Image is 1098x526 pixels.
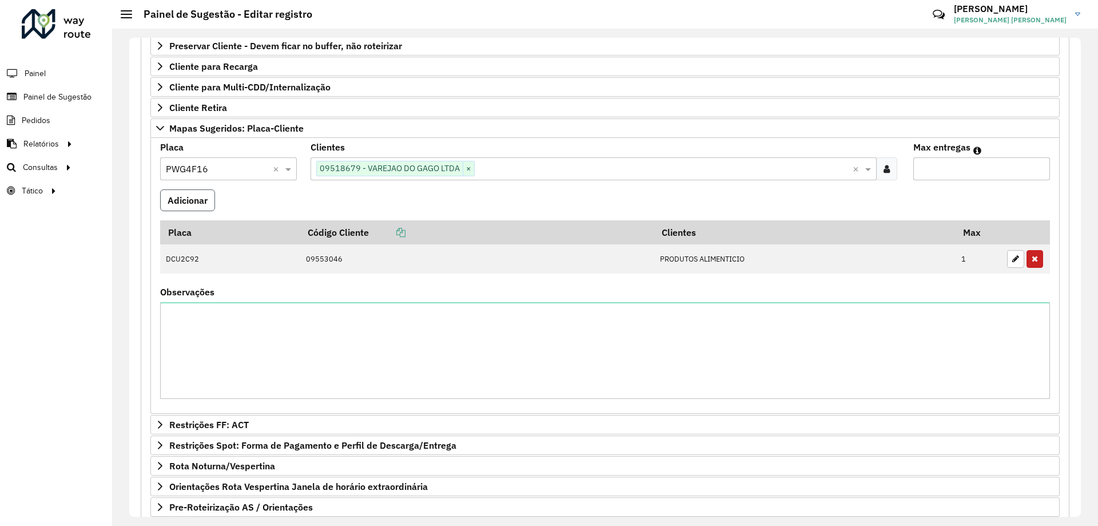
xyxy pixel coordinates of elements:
[150,118,1060,138] a: Mapas Sugeridos: Placa-Cliente
[956,220,1001,244] th: Max
[22,185,43,197] span: Tático
[160,244,300,274] td: DCU2C92
[23,138,59,150] span: Relatórios
[853,162,862,176] span: Clear all
[150,415,1060,434] a: Restrições FF: ACT
[23,161,58,173] span: Consultas
[150,77,1060,97] a: Cliente para Multi-CDD/Internalização
[169,482,428,491] span: Orientações Rota Vespertina Janela de horário extraordinária
[23,91,91,103] span: Painel de Sugestão
[273,162,283,176] span: Clear all
[956,244,1001,274] td: 1
[25,68,46,80] span: Painel
[169,103,227,112] span: Cliente Retira
[169,124,304,133] span: Mapas Sugeridos: Placa-Cliente
[300,220,654,244] th: Código Cliente
[132,8,312,21] h2: Painel de Sugestão - Editar registro
[169,503,313,512] span: Pre-Roteirização AS / Orientações
[169,62,258,71] span: Cliente para Recarga
[973,146,981,155] em: Máximo de clientes que serão colocados na mesma rota com os clientes informados
[463,162,474,176] span: ×
[913,140,970,154] label: Max entregas
[160,140,184,154] label: Placa
[654,220,955,244] th: Clientes
[160,189,215,211] button: Adicionar
[169,441,456,450] span: Restrições Spot: Forma de Pagamento e Perfil de Descarga/Entrega
[150,57,1060,76] a: Cliente para Recarga
[160,220,300,244] th: Placa
[169,420,249,429] span: Restrições FF: ACT
[169,461,275,470] span: Rota Noturna/Vespertina
[311,140,345,154] label: Clientes
[926,2,951,27] a: Contato Rápido
[300,244,654,274] td: 09553046
[654,244,955,274] td: PRODUTOS ALIMENTICIO
[150,456,1060,476] a: Rota Noturna/Vespertina
[22,114,50,126] span: Pedidos
[160,285,214,299] label: Observações
[169,41,402,50] span: Preservar Cliente - Devem ficar no buffer, não roteirizar
[150,477,1060,496] a: Orientações Rota Vespertina Janela de horário extraordinária
[150,98,1060,117] a: Cliente Retira
[150,36,1060,56] a: Preservar Cliente - Devem ficar no buffer, não roteirizar
[317,161,463,175] span: 09518679 - VAREJAO DO GAGO LTDA
[954,15,1067,25] span: [PERSON_NAME] [PERSON_NAME]
[150,436,1060,455] a: Restrições Spot: Forma de Pagamento e Perfil de Descarga/Entrega
[954,3,1067,14] h3: [PERSON_NAME]
[150,497,1060,517] a: Pre-Roteirização AS / Orientações
[369,227,405,238] a: Copiar
[150,138,1060,414] div: Mapas Sugeridos: Placa-Cliente
[169,82,331,92] span: Cliente para Multi-CDD/Internalização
